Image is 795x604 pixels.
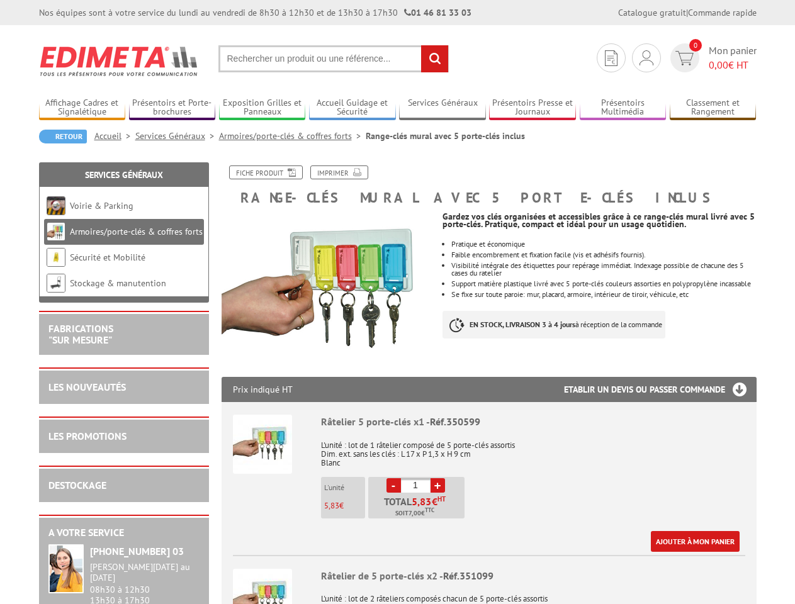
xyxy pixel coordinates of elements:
[451,291,756,298] p: Se fixe sur toute paroie: mur, placard, armoire, intérieur de tiroir, véhicule, etc
[321,432,745,467] p: L'unité : lot de 1 râtelier composé de 5 porte-clés assortis Dim. ext. sans les clés : L 17 x P 1...
[437,495,446,503] sup: HT
[709,58,757,72] span: € HT
[94,130,135,142] a: Accueil
[39,38,200,84] img: Edimeta
[431,478,445,493] a: +
[640,50,653,65] img: devis rapide
[564,377,757,402] h3: Etablir un devis ou passer commande
[689,39,702,52] span: 0
[404,7,471,18] strong: 01 46 81 33 03
[489,98,576,118] a: Présentoirs Presse et Journaux
[321,415,745,429] div: Râtelier 5 porte-clés x1 -
[70,200,133,211] a: Voirie & Parking
[229,165,303,179] a: Fiche produit
[70,252,145,263] a: Sécurité et Mobilité
[39,6,471,19] div: Nos équipes sont à votre service du lundi au vendredi de 8h30 à 12h30 et de 13h30 à 17h30
[129,98,216,118] a: Présentoirs et Porte-brochures
[451,280,756,288] li: Support matière plastique livré avec 5 porte-clés couleurs assorties en polypropylène incassable
[310,165,368,179] a: Imprimer
[470,320,575,329] strong: EN STOCK, LIVRAISON 3 à 4 jours
[39,98,126,118] a: Affichage Cadres et Signalétique
[90,562,200,583] div: [PERSON_NAME][DATE] au [DATE]
[618,7,686,18] a: Catalogue gratuit
[324,501,365,510] p: €
[409,508,421,518] span: 7,00
[70,226,203,237] a: Armoires/porte-clés & coffres forts
[688,7,757,18] a: Commande rapide
[443,311,665,338] p: à réception de la commande
[48,381,126,393] a: LES NOUVEAUTÉS
[135,130,219,142] a: Services Généraux
[309,98,396,118] a: Accueil Guidage et Sécurité
[48,527,200,539] h2: A votre service
[222,211,434,370] img: porte_cles_350599.jpg
[47,248,65,267] img: Sécurité et Mobilité
[395,508,434,518] span: Soit €
[324,500,339,511] span: 5,83
[425,506,434,513] sup: TTC
[709,59,728,71] span: 0,00
[219,98,306,118] a: Exposition Grilles et Panneaux
[605,50,617,66] img: devis rapide
[48,479,106,491] a: DESTOCKAGE
[219,130,366,142] a: Armoires/porte-clés & coffres forts
[451,251,756,259] li: Faible encombrement et fixation facile (vis et adhésifs fournis).
[667,43,757,72] a: devis rapide 0 Mon panier 0,00€ HT
[432,496,437,506] span: €
[48,430,127,442] a: LES PROMOTIONS
[233,377,293,402] p: Prix indiqué HT
[47,274,65,293] img: Stockage & manutention
[451,262,756,277] li: Visibilité intégrale des étiquettes pour repérage immédiat. Indexage possible de chacune des 5 ca...
[233,415,292,474] img: Râtelier 5 porte-clés x1
[451,240,756,248] li: Pratique et économique
[321,569,745,583] div: Râtelier de 5 porte-clés x2 -
[443,569,493,582] span: Réf.351099
[618,6,757,19] div: |
[670,98,757,118] a: Classement et Rangement
[371,496,465,518] p: Total
[709,43,757,72] span: Mon panier
[90,545,184,557] strong: [PHONE_NUMBER] 03
[47,222,65,241] img: Armoires/porte-clés & coffres forts
[443,211,755,230] strong: Gardez vos clés organisées et accessibles grâce à ce range-clés mural livré avec 5 porte-clés. Pr...
[366,130,525,142] li: Range-clés mural avec 5 porte-clés inclus
[399,98,486,118] a: Services Généraux
[48,544,84,593] img: widget-service.jpg
[412,496,432,506] span: 5,83
[47,196,65,215] img: Voirie & Parking
[218,45,449,72] input: Rechercher un produit ou une référence...
[675,51,694,65] img: devis rapide
[421,45,448,72] input: rechercher
[580,98,667,118] a: Présentoirs Multimédia
[651,531,740,552] a: Ajouter à mon panier
[48,322,113,346] a: FABRICATIONS"Sur Mesure"
[430,415,480,428] span: Réf.350599
[85,169,163,181] a: Services Généraux
[70,277,166,289] a: Stockage & manutention
[39,130,87,143] a: Retour
[324,483,365,492] p: L'unité
[386,478,401,493] a: -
